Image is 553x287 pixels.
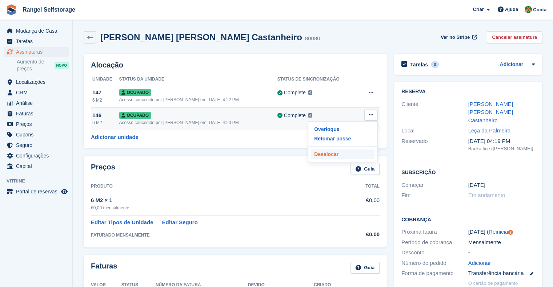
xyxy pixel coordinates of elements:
[162,218,197,227] a: Editar Seguro
[468,137,535,145] div: [DATE] 04:19 PM
[17,58,69,73] a: Aumento de preços NOVO
[468,101,513,123] a: [PERSON_NAME] [PERSON_NAME] Castanheiro
[4,119,69,129] a: menu
[401,249,468,257] div: Desconto
[119,119,277,126] div: Acesso concedido por [PERSON_NAME] em [DATE] 4:20 PM
[16,161,60,171] span: Capital
[401,216,535,223] h2: Cobrança
[16,119,60,129] span: Preços
[4,98,69,108] a: menu
[487,31,542,43] a: Cancelar assinatura
[100,32,302,42] h2: [PERSON_NAME] [PERSON_NAME] Castanheiro
[500,61,523,69] a: Adicionar
[284,89,306,97] div: Complete
[92,89,119,97] div: 147
[468,249,535,257] div: -
[91,232,346,238] div: FATURADO MENSALMENTE
[401,89,535,95] h2: Reserva
[91,163,115,175] h2: Preços
[16,186,60,197] span: Portal de reservas
[401,137,468,152] div: Reservado
[119,112,151,119] span: Ocupado
[431,61,439,68] div: 0
[308,90,312,95] img: icon-info-grey-7440780725fd019a000dd9b08b2336e03edf1995a4989e88bcd33f0948082b44.svg
[119,74,277,85] th: Status da unidade
[91,262,117,274] h2: Faturas
[305,34,320,43] div: 80080
[60,187,69,196] a: Loja de pré-visualização
[4,108,69,119] a: menu
[438,31,478,43] a: Ver no Stripe
[525,6,532,13] img: Nuno Couto
[401,191,468,200] div: Fim
[92,119,119,126] div: 6 M2
[91,133,139,142] a: Adicionar unidade
[441,34,470,41] span: Ver no Stripe
[4,151,69,161] a: menu
[17,58,55,72] span: Aumento de preços
[20,4,78,16] a: Rangel Selfstorage
[350,163,380,175] a: Guia
[346,230,380,239] div: €0,00
[277,74,360,85] th: Status de sincronização
[16,47,60,57] span: Assinaturas
[16,130,60,140] span: Cupons
[91,181,346,192] th: Produto
[284,112,306,119] div: Complete
[55,62,69,69] div: NOVO
[4,36,69,46] a: menu
[16,77,60,87] span: Localizações
[473,6,484,13] span: Criar
[91,61,380,69] h2: Alocação
[4,140,69,150] a: menu
[16,108,60,119] span: Faturas
[468,269,535,278] div: Transferência bancária
[533,6,546,13] span: Conta
[468,181,485,189] time: 2025-04-01 00:00:00 UTC
[4,77,69,87] a: menu
[4,186,69,197] a: menu
[468,145,535,152] div: Backoffice ([PERSON_NAME])
[308,113,312,118] img: icon-info-grey-7440780725fd019a000dd9b08b2336e03edf1995a4989e88bcd33f0948082b44.svg
[346,192,380,215] td: €0,00
[119,97,277,103] div: Acesso concedido por [PERSON_NAME] em [DATE] 4:22 PM
[16,151,60,161] span: Configurações
[489,229,510,235] a: Reiniciar
[91,218,153,227] a: Editar Tipos de Unidade
[468,127,511,134] a: Leça da Palmeira
[311,149,374,159] a: Desalocar
[401,259,468,267] div: Número do pedido
[92,111,119,120] div: 146
[401,181,468,189] div: Começar
[468,228,535,236] div: [DATE] ( )
[410,61,428,68] h2: Tarefas
[4,130,69,140] a: menu
[311,124,374,134] a: Overloque
[468,259,491,267] a: Adicionar
[468,192,505,198] span: Em andamento
[119,89,151,96] span: Ocupado
[4,87,69,98] a: menu
[16,87,60,98] span: CRM
[401,127,468,135] div: Local
[350,262,380,274] a: Guia
[311,134,374,143] a: Retomar posse
[16,98,60,108] span: Análise
[401,228,468,236] div: Próxima fatura
[4,161,69,171] a: menu
[401,168,535,176] h2: Subscrição
[4,47,69,57] a: menu
[91,205,346,211] div: €0,00 mensalmente
[401,269,468,278] div: Forma de pagamento
[468,238,535,247] div: Mensalmente
[507,229,514,235] div: Tooltip anchor
[6,4,17,15] img: stora-icon-8386f47178a22dfd0bd8f6a31ec36ba5ce8667c1dd55bd0f319d3a0aa187defe.svg
[401,238,468,247] div: Período de cobrança
[92,97,119,103] div: 6 M2
[505,6,518,13] span: Ajuda
[7,177,72,185] span: Vitrine
[16,26,60,36] span: Mudança de Casa
[16,36,60,46] span: Tarefas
